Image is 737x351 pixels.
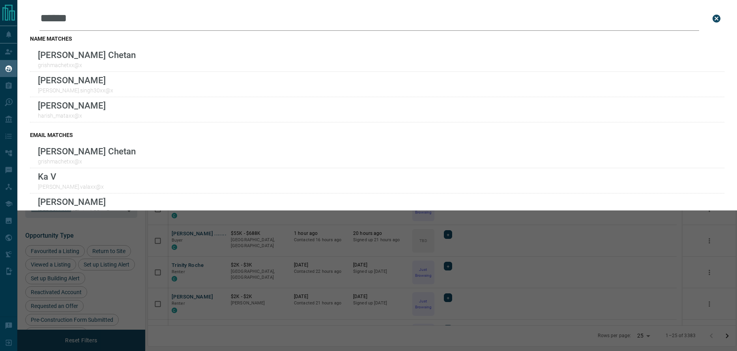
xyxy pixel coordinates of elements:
[38,209,113,215] p: [PERSON_NAME].singh30xx@x
[38,171,104,182] p: Ka V
[38,87,113,94] p: [PERSON_NAME].singh30xx@x
[38,100,106,111] p: [PERSON_NAME]
[38,113,106,119] p: harish_mataxx@x
[38,75,113,85] p: [PERSON_NAME]
[38,197,113,207] p: [PERSON_NAME]
[30,36,724,42] h3: name matches
[709,11,724,26] button: close search bar
[38,146,136,156] p: [PERSON_NAME] Chetan
[38,62,136,68] p: grishmachetxx@x
[38,50,136,60] p: [PERSON_NAME] Chetan
[30,132,724,138] h3: email matches
[38,184,104,190] p: [PERSON_NAME].valaxx@x
[38,158,136,165] p: grishmachetxx@x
